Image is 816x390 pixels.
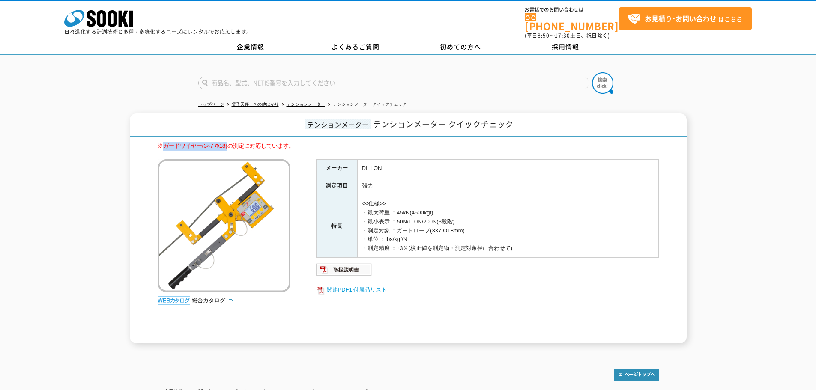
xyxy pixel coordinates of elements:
[192,297,234,304] a: 総合カタログ
[513,41,618,54] a: 採用情報
[316,159,357,177] th: メーカー
[198,77,589,89] input: 商品名、型式、NETIS番号を入力してください
[357,177,658,195] td: 張力
[316,268,372,275] a: 取扱説明書
[408,41,513,54] a: 初めての方へ
[614,369,659,381] img: トップページへ
[198,41,303,54] a: 企業情報
[619,7,752,30] a: お見積り･お問い合わせはこちら
[158,296,190,305] img: webカタログ
[287,102,325,107] a: テンションメーター
[645,13,717,24] strong: お見積り･お問い合わせ
[158,159,290,292] img: テンションメーター クイックチェック
[305,119,371,129] span: テンションメーター
[525,32,610,39] span: (平日 ～ 土日、祝日除く)
[64,29,252,34] p: 日々進化する計測技術と多種・多様化するニーズにレンタルでお応えします。
[316,284,659,295] a: 関連PDF1 付属品リスト
[555,32,570,39] span: 17:30
[316,177,357,195] th: 測定項目
[198,102,224,107] a: トップページ
[303,41,408,54] a: よくあるご質問
[357,195,658,258] td: <<仕様>> ・最大荷重 ：45kN(4500kgf) ・最小表示 ：50N/100N/200N(3段階) ・測定対象 ：ガードロープ(3×7 Φ18mm) ・単位 ：lbs/kgf/N ・測定...
[373,118,514,130] span: テンションメーター クイックチェック
[592,72,613,94] img: btn_search.png
[232,102,279,107] a: 電子天秤・その他はかり
[538,32,550,39] span: 8:50
[628,12,742,25] span: はこちら
[357,159,658,177] td: DILLON
[525,7,619,12] span: お電話でのお問い合わせは
[326,100,407,109] li: テンションメーター クイックチェック
[158,143,294,149] span: ※ガードワイヤー(3×7 Φ18)の測定に対応しています。
[316,263,372,277] img: 取扱説明書
[440,42,481,51] span: 初めての方へ
[525,13,619,31] a: [PHONE_NUMBER]
[316,195,357,258] th: 特長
